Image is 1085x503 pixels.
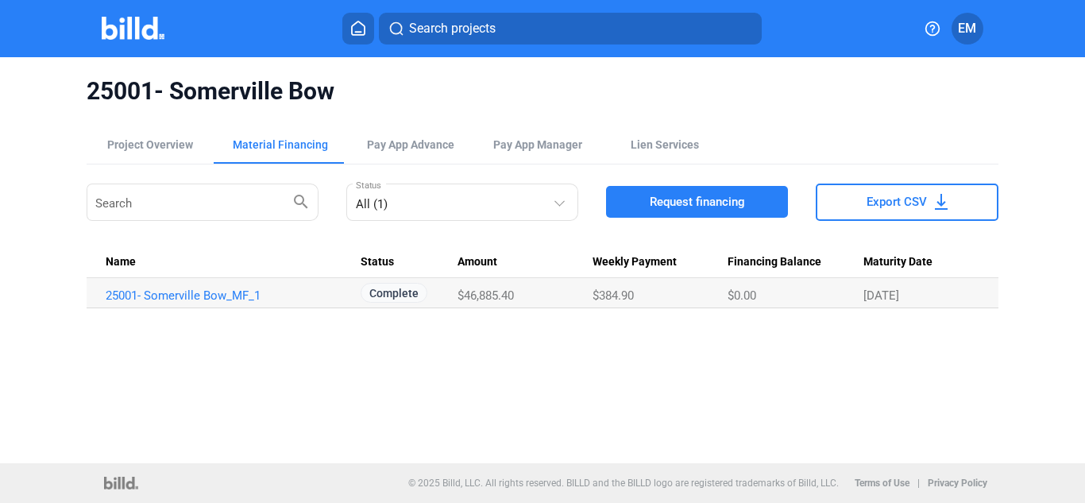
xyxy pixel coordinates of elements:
[102,17,164,40] img: Billd Company Logo
[650,194,745,210] span: Request financing
[361,283,427,303] span: Complete
[367,137,454,153] div: Pay App Advance
[728,255,821,269] span: Financing Balance
[409,19,496,38] span: Search projects
[361,255,394,269] span: Status
[104,477,138,489] img: logo
[458,255,593,269] div: Amount
[928,478,987,489] b: Privacy Policy
[106,255,136,269] span: Name
[458,255,497,269] span: Amount
[952,13,983,44] button: EM
[87,76,998,106] span: 25001- Somerville Bow
[816,184,998,221] button: Export CSV
[356,197,388,211] mat-select-trigger: All (1)
[855,478,909,489] b: Terms of Use
[379,13,762,44] button: Search projects
[361,255,458,269] div: Status
[593,255,677,269] span: Weekly Payment
[458,288,514,303] span: $46,885.40
[292,192,311,211] mat-icon: search
[233,137,328,153] div: Material Financing
[631,137,699,153] div: Lien Services
[107,137,193,153] div: Project Overview
[867,194,927,210] span: Export CSV
[958,19,976,38] span: EM
[106,288,347,303] a: 25001- Somerville Bow_MF_1
[917,478,920,489] p: |
[606,186,788,218] button: Request financing
[408,478,839,489] p: © 2025 Billd, LLC. All rights reserved. BILLD and the BILLD logo are registered trademarks of Bil...
[593,255,728,269] div: Weekly Payment
[493,137,582,153] span: Pay App Manager
[863,255,979,269] div: Maturity Date
[863,288,899,303] span: [DATE]
[593,288,634,303] span: $384.90
[106,255,361,269] div: Name
[728,255,863,269] div: Financing Balance
[728,288,756,303] span: $0.00
[863,255,932,269] span: Maturity Date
